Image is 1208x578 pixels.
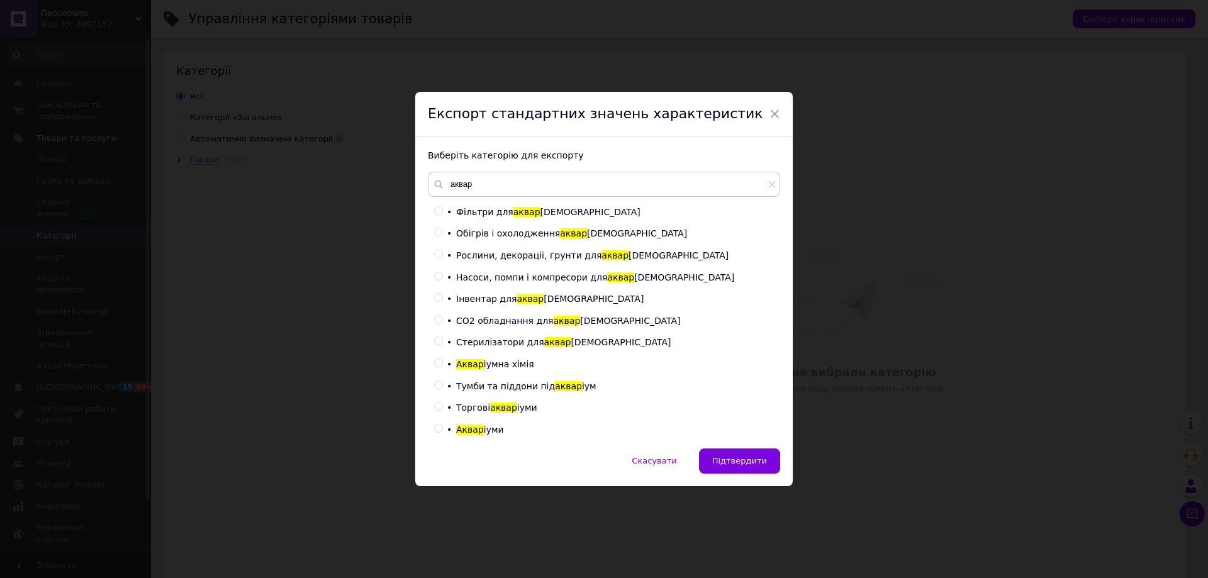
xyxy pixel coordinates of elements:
[447,359,452,369] span: •
[447,381,452,391] span: •
[618,448,690,474] button: Скасувати
[582,381,596,391] span: іум
[456,381,555,391] span: Тумби та піддони під
[447,425,452,435] span: •
[517,294,544,304] span: аквар
[544,294,644,304] span: [DEMOGRAPHIC_DATA]
[456,294,517,304] span: Інвентар для
[571,337,671,347] span: [DEMOGRAPHIC_DATA]
[447,228,452,238] span: •
[554,316,581,326] span: аквар
[607,272,634,282] span: аквар
[555,381,582,391] span: аквар
[540,207,640,217] span: [DEMOGRAPHIC_DATA]
[456,403,490,413] span: Торгові
[513,207,540,217] span: аквар
[447,316,452,326] span: •
[560,228,587,238] span: аквар
[769,103,780,125] span: ×
[428,172,780,197] input: Пошук за категоріями
[456,425,484,435] span: Аквар
[601,250,629,260] span: аквар
[484,425,504,435] span: іуми
[447,337,452,347] span: •
[447,250,452,260] span: •
[456,272,607,282] span: Насоси, помпи і компресори для
[447,207,452,217] span: •
[428,150,584,160] span: Виберіть категорію для експорту
[632,456,676,465] span: Скасувати
[456,316,554,326] span: СО2 обладнання для
[484,359,534,369] span: іумна хімія
[629,250,729,260] span: [DEMOGRAPHIC_DATA]
[456,250,601,260] span: Рослини, декорації, грунти для
[712,456,767,465] span: Підтвердити
[415,92,793,137] div: Експорт стандартних значень характеристик
[699,448,780,474] button: Підтвердити
[447,272,452,282] span: •
[580,316,680,326] span: [DEMOGRAPHIC_DATA]
[456,228,560,238] span: Обігрів і охолодження
[490,403,517,413] span: аквар
[447,403,452,413] span: •
[517,403,537,413] span: іуми
[587,228,687,238] span: [DEMOGRAPHIC_DATA]
[544,337,571,347] span: аквар
[456,337,544,347] span: Стерилізатори для
[456,359,484,369] span: Аквар
[456,207,513,217] span: Фільтри для
[447,294,452,304] span: •
[634,272,734,282] span: [DEMOGRAPHIC_DATA]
